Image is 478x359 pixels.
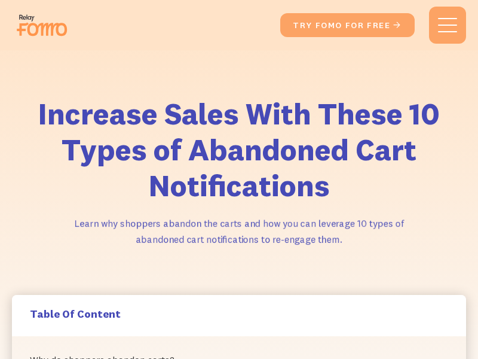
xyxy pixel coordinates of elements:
[393,20,402,31] span: 
[12,96,466,203] h1: Increase Sales With These 10 Types of Abandoned Cart Notifications
[429,7,466,44] div: menu
[60,215,418,247] p: Learn why shoppers abandon the carts and how you can leverage 10 types of abandoned cart notifica...
[30,307,448,321] h5: Table Of Content
[280,13,415,37] a: try fomo for free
